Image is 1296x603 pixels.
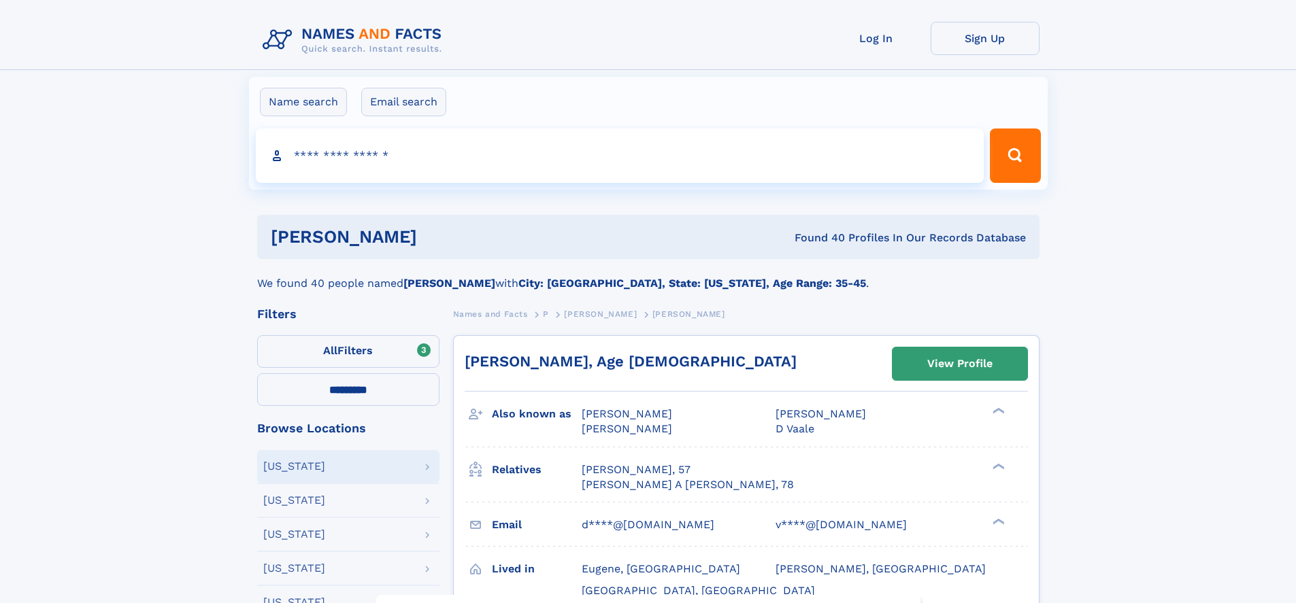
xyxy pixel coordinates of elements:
b: City: [GEOGRAPHIC_DATA], State: [US_STATE], Age Range: 35-45 [518,277,866,290]
span: [PERSON_NAME] [652,309,725,319]
div: Filters [257,308,439,320]
span: P [543,309,549,319]
div: ❯ [989,462,1006,470]
div: [US_STATE] [263,563,325,574]
span: Eugene, [GEOGRAPHIC_DATA] [582,562,740,575]
a: [PERSON_NAME], 57 [582,462,691,477]
a: Names and Facts [453,305,528,322]
div: View Profile [927,348,993,379]
a: View Profile [893,347,1027,380]
label: Name search [260,88,347,116]
a: [PERSON_NAME] A [PERSON_NAME], 78 [582,477,794,492]
span: [PERSON_NAME] [776,407,866,420]
span: D Vaale [776,422,814,435]
span: [PERSON_NAME], [GEOGRAPHIC_DATA] [776,562,986,575]
h3: Lived in [492,557,582,581]
h3: Relatives [492,458,582,481]
div: [US_STATE] [263,529,325,540]
button: Search Button [990,128,1040,183]
b: [PERSON_NAME] [403,277,495,290]
a: Log In [822,22,931,55]
div: [US_STATE] [263,495,325,506]
div: Found 40 Profiles In Our Records Database [605,230,1026,245]
div: [US_STATE] [263,461,325,472]
div: ❯ [989,517,1006,526]
img: Logo Names and Facts [257,22,453,58]
a: [PERSON_NAME] [564,305,637,322]
div: ❯ [989,407,1006,415]
span: [GEOGRAPHIC_DATA], [GEOGRAPHIC_DATA] [582,584,815,597]
input: search input [256,128,984,183]
div: Browse Locations [257,422,439,434]
span: [PERSON_NAME] [564,309,637,319]
h3: Email [492,513,582,536]
h1: [PERSON_NAME] [271,228,606,245]
label: Filters [257,335,439,368]
span: [PERSON_NAME] [582,407,672,420]
label: Email search [361,88,446,116]
span: [PERSON_NAME] [582,422,672,435]
span: All [323,344,337,357]
div: We found 40 people named with . [257,259,1040,292]
a: Sign Up [931,22,1040,55]
a: [PERSON_NAME], Age [DEMOGRAPHIC_DATA] [465,353,797,370]
h3: Also known as [492,402,582,426]
a: P [543,305,549,322]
